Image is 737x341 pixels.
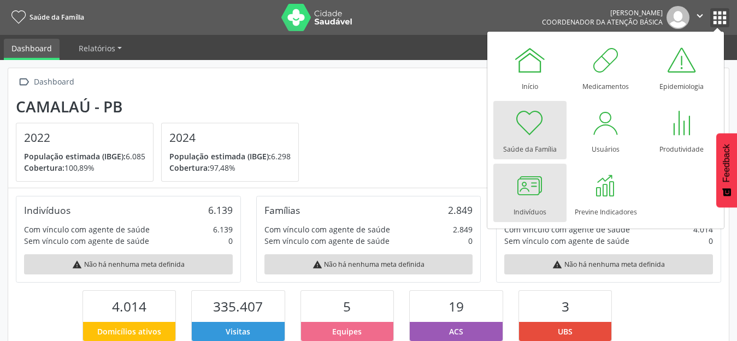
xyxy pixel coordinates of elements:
[71,39,129,58] a: Relatórios
[208,204,233,216] div: 6.139
[552,260,562,270] i: warning
[24,151,126,161] span: População estimada (IBGE):
[24,131,145,145] h4: 2022
[24,235,149,247] div: Sem vínculo com agente de saúde
[264,235,390,247] div: Sem vínculo com agente de saúde
[16,74,32,90] i: 
[569,164,642,222] a: Previne Indicadores
[24,254,233,274] div: Não há nenhuma meta definida
[449,326,463,337] span: ACS
[562,297,569,315] span: 3
[493,101,567,159] a: Saúde da Família
[213,297,263,315] span: 335.407
[16,98,306,116] div: Camalaú - PB
[558,326,573,337] span: UBS
[264,224,390,235] div: Com vínculo com agente de saúde
[569,101,642,159] a: Usuários
[542,17,663,27] span: Coordenador da Atenção Básica
[169,151,291,162] p: 6.298
[264,254,473,274] div: Não há nenhuma meta definida
[112,297,146,315] span: 4.014
[169,162,291,174] p: 97,48%
[468,235,473,247] div: 0
[504,224,630,235] div: Com vínculo com agente de saúde
[448,204,473,216] div: 2.849
[4,39,60,60] a: Dashboard
[343,297,351,315] span: 5
[332,326,362,337] span: Equipes
[449,297,464,315] span: 19
[645,38,718,97] a: Epidemiologia
[30,13,84,22] span: Saúde da Família
[504,254,713,274] div: Não há nenhuma meta definida
[169,131,291,145] h4: 2024
[493,164,567,222] a: Indivíduos
[72,260,82,270] i: warning
[32,74,76,90] div: Dashboard
[24,162,145,174] p: 100,89%
[79,43,115,53] span: Relatórios
[504,235,629,247] div: Sem vínculo com agente de saúde
[24,151,145,162] p: 6.085
[8,8,84,26] a: Saúde da Família
[97,326,161,337] span: Domicílios ativos
[689,6,710,29] button: 
[722,144,732,182] span: Feedback
[542,8,663,17] div: [PERSON_NAME]
[569,38,642,97] a: Medicamentos
[226,326,250,337] span: Visitas
[169,163,210,173] span: Cobertura:
[453,224,473,235] div: 2.849
[228,235,233,247] div: 0
[313,260,322,270] i: warning
[645,101,718,159] a: Produtividade
[169,151,271,161] span: População estimada (IBGE):
[264,204,300,216] div: Famílias
[667,6,689,29] img: img
[694,10,706,22] i: 
[24,224,150,235] div: Com vínculo com agente de saúde
[709,235,713,247] div: 0
[24,163,64,173] span: Cobertura:
[493,38,567,97] a: Início
[710,8,729,27] button: apps
[24,204,70,216] div: Indivíduos
[693,224,713,235] div: 4.014
[16,74,76,90] a:  Dashboard
[716,133,737,207] button: Feedback - Mostrar pesquisa
[213,224,233,235] div: 6.139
